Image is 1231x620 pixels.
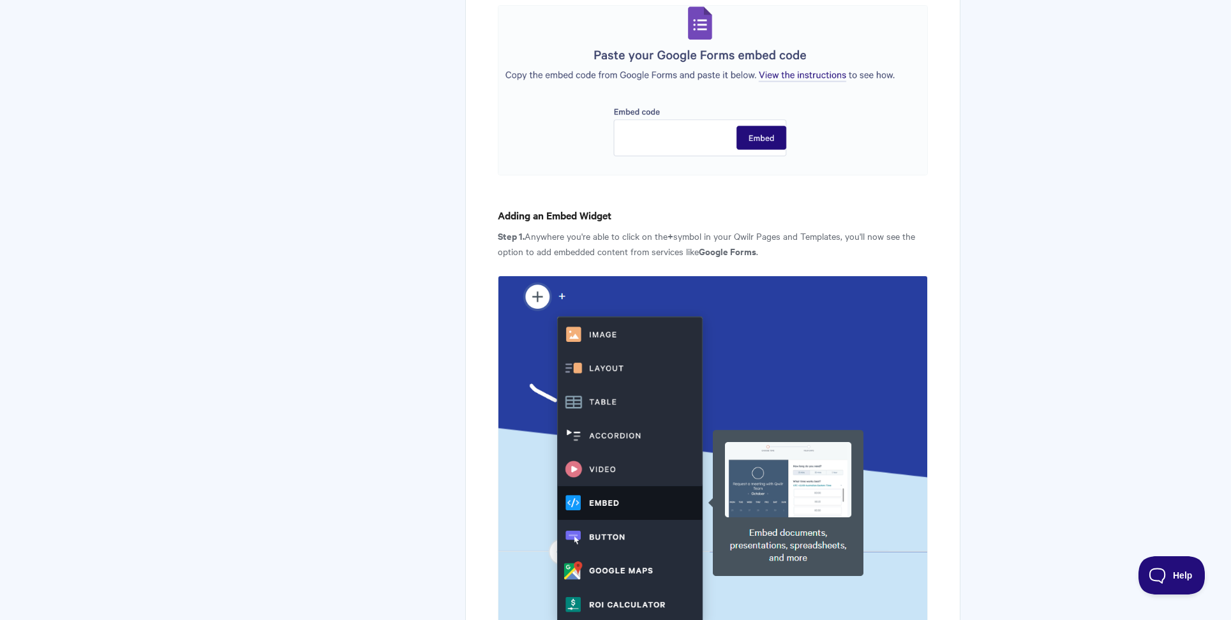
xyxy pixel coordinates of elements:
strong: Step 1. [498,229,525,242]
p: Anywhere you're able to click on the symbol in your Qwilr Pages and Templates, you'll now see the... [498,228,927,259]
img: file-tTGeP6bnfM.png [498,5,927,175]
strong: Google Forms [699,244,756,258]
strong: + [668,229,673,242]
h4: Adding an Embed Widget [498,207,927,223]
iframe: Toggle Customer Support [1138,556,1205,594]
